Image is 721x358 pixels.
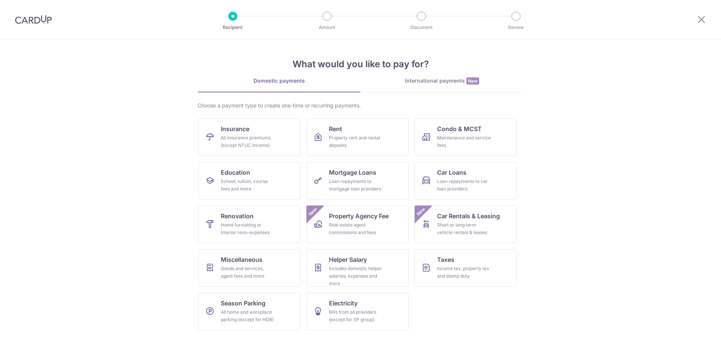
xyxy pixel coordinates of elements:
[329,168,376,177] span: Mortgage Loans
[415,118,517,156] a: Condo & MCSTMaintenance and service fees
[488,24,544,31] p: Review
[437,221,491,236] div: Short or long‑term vehicle rentals & leases
[221,178,275,193] div: School, tuition, course fees and more
[437,178,491,193] div: Loan repayments to car loan providers
[329,221,383,236] div: Real estate agent commissions and fees
[198,162,300,199] a: EducationSchool, tuition, course fees and more
[299,24,355,31] p: Amount
[437,211,500,221] span: Car Rentals & Leasing
[198,293,300,330] a: Season ParkingAll home and workplace parking (except for HDB)
[437,255,454,264] span: Taxes
[415,205,427,218] span: New
[221,221,275,236] div: Home furnishing or interior reno-expenses
[329,178,383,193] div: Loan repayments to mortgage loan providers
[306,118,409,156] a: RentProperty rent and rental deposits
[198,205,300,243] a: RenovationHome furnishing or interior reno-expenses
[221,211,253,221] span: Renovation
[437,168,466,177] span: Car Loans
[221,168,250,177] span: Education
[306,293,409,330] a: ElectricityBills from all providers (except for SP group)
[221,299,265,308] span: Season Parking
[437,134,491,149] div: Maintenance and service fees
[198,249,300,287] a: MiscellaneousGoods and services, agent fees and more
[466,77,479,85] span: New
[437,124,482,133] span: Condo & MCST
[673,335,713,354] iframe: Opens a widget where you can find more information
[415,205,517,243] a: Car Rentals & LeasingShort or long‑term vehicle rentals & leasesNew
[198,102,523,109] div: Choose a payment type to create one-time or recurring payments.
[394,24,449,31] p: Document
[198,118,300,156] a: InsuranceAll insurance premiums (except NTUC Income)
[329,299,357,308] span: Electricity
[221,124,249,133] span: Insurance
[221,265,275,280] div: Goods and services, agent fees and more
[329,134,383,149] div: Property rent and rental deposits
[15,15,52,24] img: CardUp
[198,57,523,71] h4: What would you like to pay for?
[415,162,517,199] a: Car LoansLoan repayments to car loan providers
[307,205,319,218] span: New
[221,255,262,264] span: Miscellaneous
[329,255,367,264] span: Helper Salary
[306,162,409,199] a: Mortgage LoansLoan repayments to mortgage loan providers
[306,205,409,243] a: Property Agency FeeReal estate agent commissions and feesNew
[221,134,275,149] div: All insurance premiums (except NTUC Income)
[306,249,409,287] a: Helper SalaryIncludes domestic helper salaries, expenses and more
[329,211,389,221] span: Property Agency Fee
[360,77,523,85] div: International payments
[205,24,261,31] p: Recipient
[329,265,383,287] div: Includes domestic helper salaries, expenses and more
[437,265,491,280] div: Income tax, property tax and stamp duty
[221,308,275,323] div: All home and workplace parking (except for HDB)
[329,308,383,323] div: Bills from all providers (except for SP group)
[329,124,342,133] span: Rent
[198,77,360,85] div: Domestic payments
[415,249,517,287] a: TaxesIncome tax, property tax and stamp duty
